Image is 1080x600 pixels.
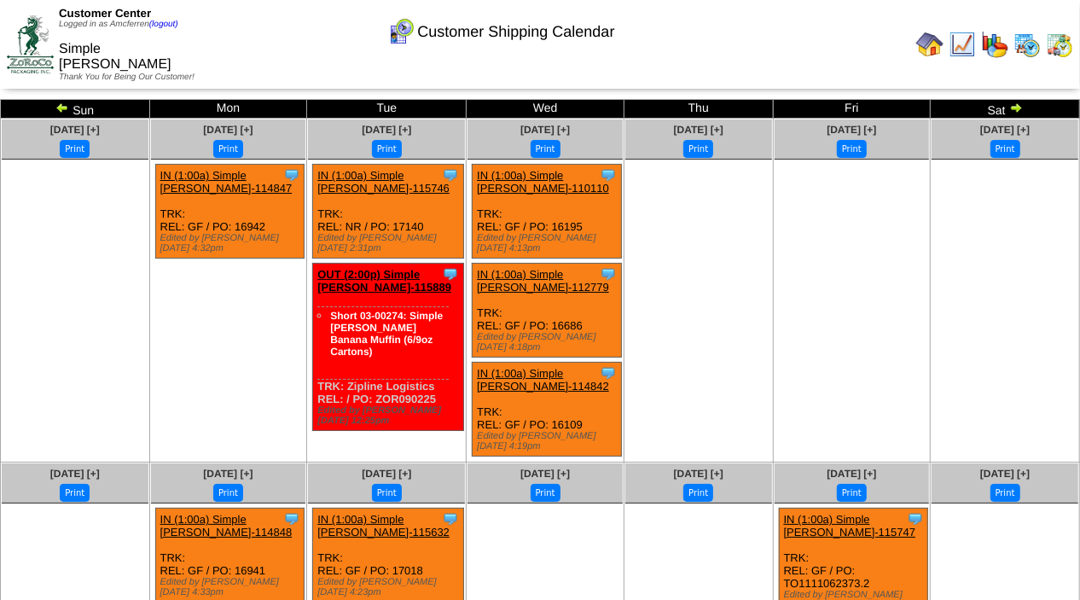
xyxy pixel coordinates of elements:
div: TRK: REL: GF / PO: 16195 [473,165,621,259]
img: calendarcustomer.gif [387,18,415,45]
div: Edited by [PERSON_NAME] [DATE] 4:33pm [160,577,304,597]
span: Logged in as Amcferren [59,20,178,29]
button: Print [60,484,90,502]
a: IN (1:00a) Simple [PERSON_NAME]-114847 [160,169,293,195]
a: [DATE] [+] [362,468,411,480]
button: Print [531,140,560,158]
img: calendarinout.gif [1046,31,1073,58]
div: Edited by [PERSON_NAME] [DATE] 4:18pm [477,332,620,352]
a: OUT (2:00p) Simple [PERSON_NAME]-115889 [317,268,451,294]
div: Edited by [PERSON_NAME] [DATE] 4:32pm [160,233,304,253]
div: Edited by [PERSON_NAME] [DATE] 4:19pm [477,431,620,451]
button: Print [837,140,867,158]
span: Thank You for Being Our Customer! [59,73,195,82]
div: Edited by [PERSON_NAME] [DATE] 12:25pm [317,405,463,426]
a: IN (1:00a) Simple [PERSON_NAME]-115747 [784,513,916,539]
div: TRK: Zipline Logistics REL: / PO: ZOR090225 [313,264,464,431]
a: [DATE] [+] [674,468,723,480]
span: Simple [PERSON_NAME] [59,42,171,72]
img: calendarprod.gif [1013,31,1041,58]
div: Edited by [PERSON_NAME] [DATE] 2:31pm [317,233,463,253]
img: Tooltip [600,166,617,183]
a: (logout) [149,20,178,29]
span: Customer Center [59,7,151,20]
img: Tooltip [442,166,459,183]
div: TRK: REL: GF / PO: 16686 [473,264,621,358]
a: [DATE] [+] [362,124,411,136]
div: TRK: REL: GF / PO: 16109 [473,363,621,457]
button: Print [372,140,402,158]
img: Tooltip [442,265,459,283]
img: Tooltip [283,510,300,527]
div: TRK: REL: NR / PO: 17140 [313,165,464,259]
div: Edited by [PERSON_NAME] [DATE] 4:13pm [477,233,620,253]
a: [DATE] [+] [827,468,876,480]
img: arrowright.gif [1009,101,1023,114]
img: ZoRoCo_Logo(Green%26Foil)%20jpg.webp [7,15,54,73]
img: Tooltip [442,510,459,527]
a: [DATE] [+] [520,124,570,136]
a: Short 03-00274: Simple [PERSON_NAME] Banana Muffin (6/9oz Cartons) [330,310,443,358]
span: Customer Shipping Calendar [417,23,614,41]
a: IN (1:00a) Simple [PERSON_NAME]-115632 [317,513,450,539]
div: Edited by [PERSON_NAME] [DATE] 4:23pm [317,577,463,597]
a: IN (1:00a) Simple [PERSON_NAME]-114848 [160,513,293,539]
button: Print [531,484,560,502]
td: Fri [773,100,931,119]
button: Print [60,140,90,158]
a: [DATE] [+] [980,124,1030,136]
button: Print [683,484,713,502]
button: Print [990,484,1020,502]
a: [DATE] [+] [50,468,100,480]
button: Print [990,140,1020,158]
a: [DATE] [+] [203,468,253,480]
a: [DATE] [+] [203,124,253,136]
button: Print [372,484,402,502]
button: Print [683,140,713,158]
a: [DATE] [+] [674,124,723,136]
img: Tooltip [600,364,617,382]
img: arrowleft.gif [55,101,69,114]
a: [DATE] [+] [980,468,1030,480]
a: IN (1:00a) Simple [PERSON_NAME]-112779 [477,268,609,294]
button: Print [213,140,243,158]
td: Sat [931,100,1080,119]
div: TRK: REL: GF / PO: 16942 [155,165,304,259]
button: Print [213,484,243,502]
img: Tooltip [283,166,300,183]
td: Mon [149,100,307,119]
img: Tooltip [907,510,924,527]
button: Print [837,484,867,502]
td: Sun [1,100,150,119]
img: home.gif [916,31,944,58]
a: [DATE] [+] [520,468,570,480]
a: IN (1:00a) Simple [PERSON_NAME]-110110 [477,169,609,195]
td: Thu [624,100,774,119]
img: graph.gif [981,31,1008,58]
a: [DATE] [+] [50,124,100,136]
td: Wed [467,100,624,119]
a: IN (1:00a) Simple [PERSON_NAME]-114842 [477,367,609,393]
td: Tue [307,100,467,119]
a: IN (1:00a) Simple [PERSON_NAME]-115746 [317,169,450,195]
a: [DATE] [+] [827,124,876,136]
img: Tooltip [600,265,617,283]
img: line_graph.gif [949,31,976,58]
